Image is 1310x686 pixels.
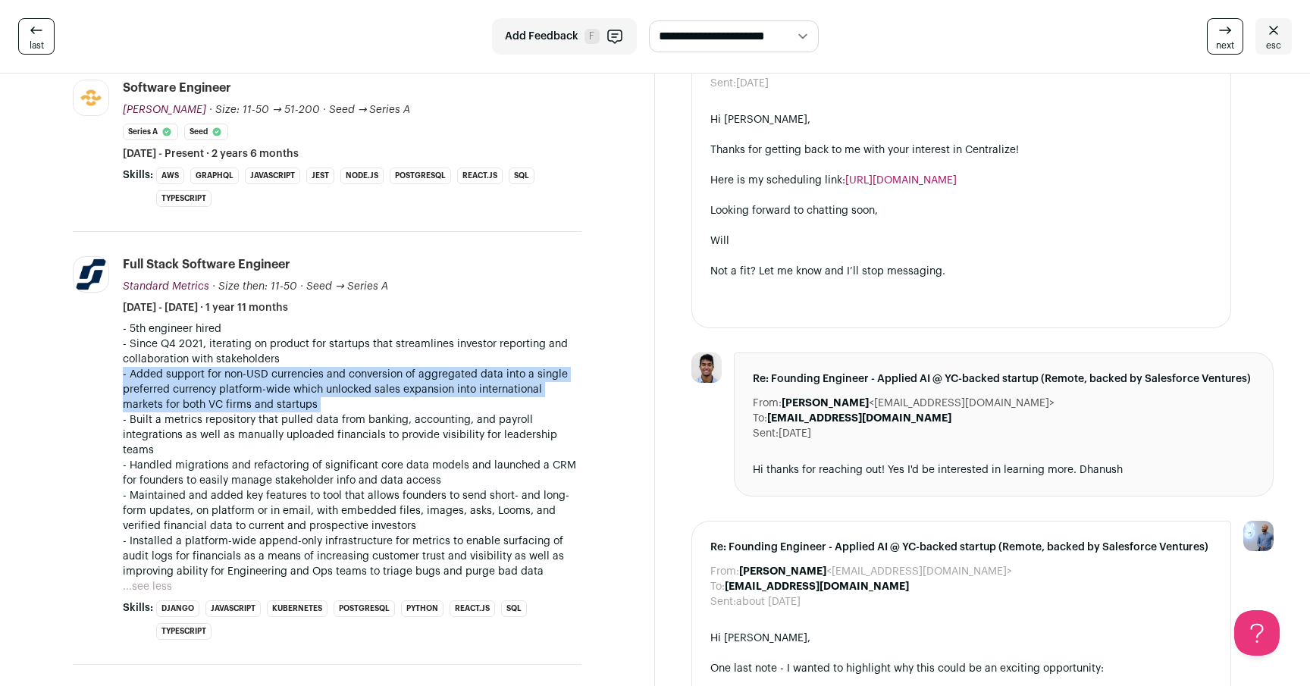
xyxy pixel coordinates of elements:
[710,173,1212,188] div: Here is my scheduling link:
[123,146,299,161] span: [DATE] - Present · 2 years 6 months
[156,623,212,640] li: TypeScript
[753,462,1255,478] div: Hi thanks for reaching out! Yes I'd be interested in learning more. Dhanush
[710,594,736,609] dt: Sent:
[584,29,600,44] span: F
[123,300,288,315] span: [DATE] - [DATE] · 1 year 11 months
[753,396,782,411] dt: From:
[753,371,1255,387] span: Re: Founding Engineer - Applied AI @ YC-backed startup (Remote, backed by Salesforce Ventures)
[782,398,869,409] b: [PERSON_NAME]
[450,600,495,617] li: React.js
[123,281,209,292] span: Standard Metrics
[767,413,951,424] b: [EMAIL_ADDRESS][DOMAIN_NAME]
[739,564,1012,579] dd: <[EMAIL_ADDRESS][DOMAIN_NAME]>
[123,534,581,579] p: - Installed a platform-wide append-only infrastructure for metrics to enable surfacing of audit l...
[739,566,826,577] b: [PERSON_NAME]
[1207,18,1243,55] a: next
[245,168,300,184] li: JavaScript
[123,579,172,594] button: ...see less
[710,540,1212,555] span: Re: Founding Engineer - Applied AI @ YC-backed startup (Remote, backed by Salesforce Ventures)
[710,579,725,594] dt: To:
[1243,521,1274,551] img: 97332-medium_jpg
[212,281,297,292] span: · Size then: 11-50
[123,105,206,115] span: [PERSON_NAME]
[725,581,909,592] b: [EMAIL_ADDRESS][DOMAIN_NAME]
[205,600,261,617] li: JavaScript
[123,168,153,183] span: Skills:
[123,321,581,337] p: - 5th engineer hired
[123,367,581,412] p: - Added support for non-USD currencies and conversion of aggregated data into a single preferred ...
[492,18,637,55] button: Add Feedback F
[123,337,581,367] p: - Since Q4 2021, iterating on product for startups that streamlines investor reporting and collab...
[401,600,443,617] li: Python
[74,257,108,292] img: c3e3325dd43b1a141b1946829466eb14f3f5d8b3a8ac42629a3c1f4eb66b32bc.png
[300,279,303,294] span: ·
[18,18,55,55] a: last
[306,281,388,292] span: Seed → Series A
[267,600,327,617] li: Kubernetes
[710,112,1212,127] div: Hi [PERSON_NAME],
[123,80,231,96] div: Software Engineer
[779,426,811,441] dd: [DATE]
[1216,39,1234,52] span: next
[340,168,384,184] li: Node.js
[753,411,767,426] dt: To:
[782,396,1055,411] dd: <[EMAIL_ADDRESS][DOMAIN_NAME]>
[710,203,1212,218] div: Looking forward to chatting soon,
[736,76,769,91] dd: [DATE]
[509,168,534,184] li: SQL
[156,168,184,184] li: AWS
[323,102,326,117] span: ·
[123,600,153,616] span: Skills:
[710,143,1212,158] div: Thanks for getting back to me with your interest in Centralize!
[710,564,739,579] dt: From:
[1234,610,1280,656] iframe: Help Scout Beacon - Open
[123,458,581,488] p: - Handled migrations and refactoring of significant core data models and launched a CRM for found...
[156,190,212,207] li: TypeScript
[753,426,779,441] dt: Sent:
[691,352,722,383] img: 348fa205e9960d820e2a3d1c821deedf2bff1299a1a033edd3f4708f7da154c9
[209,105,320,115] span: · Size: 11-50 → 51-200
[501,600,527,617] li: SQL
[845,175,957,186] a: [URL][DOMAIN_NAME]
[457,168,503,184] li: React.js
[123,124,178,140] li: Series A
[184,124,228,140] li: Seed
[329,105,411,115] span: Seed → Series A
[505,29,578,44] span: Add Feedback
[74,80,108,115] img: 14f38ffd5b686e0ea87a1bb7fc07e5ec13101e6af9e6e812d1f59d1d08323406.jpg
[123,488,581,534] p: - Maintained and added key features to tool that allows founders to send short- and long-form upd...
[306,168,334,184] li: Jest
[190,168,239,184] li: GraphQL
[390,168,451,184] li: PostgreSQL
[156,600,199,617] li: Django
[710,233,1212,249] div: Will
[334,600,395,617] li: PostgreSQL
[710,76,736,91] dt: Sent:
[30,39,44,52] span: last
[1266,39,1281,52] span: esc
[1255,18,1292,55] a: esc
[123,412,581,458] p: - Built a metrics repository that pulled data from banking, accounting, and payroll integrations ...
[710,264,1212,279] div: Not a fit? Let me know and I’ll stop messaging.
[123,256,290,273] div: Full Stack Software Engineer
[736,594,801,609] dd: about [DATE]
